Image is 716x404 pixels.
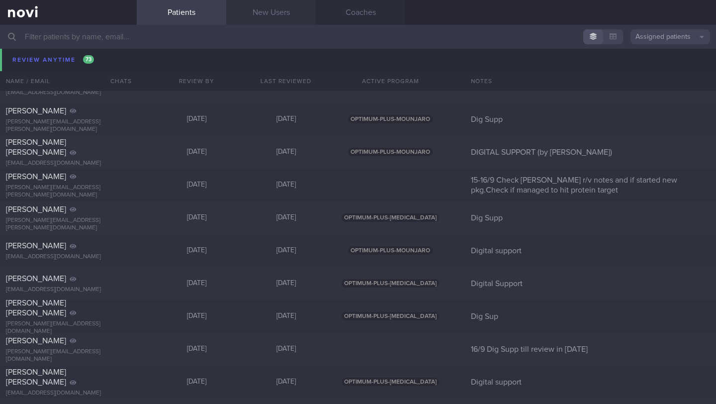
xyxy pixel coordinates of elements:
div: [DATE] [241,115,331,124]
span: [PERSON_NAME] [PERSON_NAME] [6,368,66,386]
div: Digital support [465,246,716,256]
div: [EMAIL_ADDRESS][DOMAIN_NAME] [6,61,131,69]
div: [EMAIL_ADDRESS][DOMAIN_NAME] [6,390,131,397]
div: [DATE] [152,181,241,190]
div: [PERSON_NAME][EMAIL_ADDRESS][PERSON_NAME][DOMAIN_NAME] [6,118,131,133]
div: [DATE] [152,148,241,157]
button: Assigned patients [630,29,710,44]
div: [PERSON_NAME][EMAIL_ADDRESS][PERSON_NAME][DOMAIN_NAME] [6,217,131,232]
span: OPTIMUM-PLUS-[MEDICAL_DATA] [342,378,439,386]
span: OPTIMUM-PLUS-[MEDICAL_DATA] [342,213,439,222]
div: DIGITAL SUPPORT (by [PERSON_NAME]) [465,147,716,157]
span: OPTIMUM-PLUS-[MEDICAL_DATA] [342,312,439,320]
div: [PERSON_NAME][EMAIL_ADDRESS][DOMAIN_NAME] [6,320,131,335]
span: OPTIMUM-PLUS-[MEDICAL_DATA] [342,82,439,91]
div: [DATE] [152,82,241,91]
span: OPTIMUM-PLUS-[MEDICAL_DATA] [342,279,439,288]
div: [DATE] [152,115,241,124]
div: [DATE] [152,378,241,387]
div: [DATE] [241,345,331,354]
div: [DATE] [152,345,241,354]
div: Dig Supp [465,213,716,223]
div: [PERSON_NAME][EMAIL_ADDRESS][DOMAIN_NAME] [6,348,131,363]
span: [PERSON_NAME] [6,205,66,213]
div: Digital support [465,377,716,387]
div: [DATE] [241,312,331,321]
div: Digital Support [465,279,716,289]
span: OPTIMUM-PLUS-MOUNJARO [348,115,433,123]
div: Digital Support [465,82,716,92]
span: OPTIMUM-PLUS-MOUNJARO [348,148,433,156]
span: [PERSON_NAME] [6,173,66,181]
span: [PERSON_NAME] [6,78,66,86]
div: [DATE] [152,49,241,58]
div: [DATE] [241,49,331,58]
div: [DATE] [241,279,331,288]
div: [DATE] [241,213,331,222]
span: [PERSON_NAME] [6,242,66,250]
div: [EMAIL_ADDRESS][DOMAIN_NAME] [6,253,131,261]
div: [DATE] [241,246,331,255]
div: Dig Supp [465,49,716,59]
span: [PERSON_NAME] [6,107,66,115]
div: [DATE] [241,181,331,190]
div: Dig Supp [465,114,716,124]
span: [PERSON_NAME] [6,337,66,345]
span: [PERSON_NAME] [PERSON_NAME] [6,299,66,317]
div: [DATE] [152,213,241,222]
div: Dig Sup [465,311,716,321]
div: [DATE] [152,279,241,288]
div: 16/9 Dig Supp till review in [DATE] [465,344,716,354]
span: OPTIMUM-PLUS-[MEDICAL_DATA] [342,49,439,58]
span: [PERSON_NAME] [PERSON_NAME] [6,138,66,156]
div: [EMAIL_ADDRESS][DOMAIN_NAME] [6,286,131,294]
div: [DATE] [152,246,241,255]
div: 15-16/9 Check [PERSON_NAME] r/v notes and if started new pkg.Check if managed to hit protein target [465,175,716,195]
span: [PERSON_NAME] [6,275,66,283]
span: OPTIMUM-PLUS-MOUNJARO [348,246,433,255]
div: [PERSON_NAME][EMAIL_ADDRESS][PERSON_NAME][DOMAIN_NAME] [6,184,131,199]
div: [DATE] [241,378,331,387]
div: [EMAIL_ADDRESS][DOMAIN_NAME] [6,89,131,97]
div: [DATE] [241,148,331,157]
div: [DATE] [152,312,241,321]
div: [EMAIL_ADDRESS][DOMAIN_NAME] [6,160,131,167]
div: [DATE] [241,82,331,91]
